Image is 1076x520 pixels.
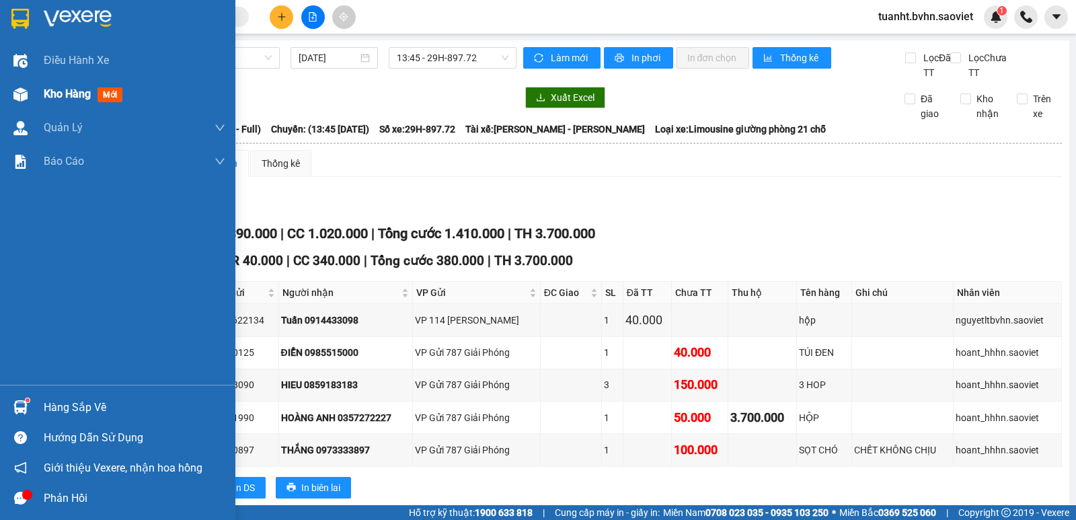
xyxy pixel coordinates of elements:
[551,90,594,105] span: Xuất Excel
[286,482,296,493] span: printer
[276,477,351,498] button: printerIn biên lai
[990,11,1002,23] img: icon-new-feature
[415,443,537,457] div: VP Gửi 787 Giải Phóng
[44,87,91,100] span: Kho hàng
[604,410,621,425] div: 1
[852,282,954,304] th: Ghi chú
[954,282,1062,304] th: Nhân viên
[1001,508,1011,517] span: copyright
[465,122,645,137] span: Tài xế: [PERSON_NAME] - [PERSON_NAME]
[839,505,936,520] span: Miền Bắc
[215,122,225,133] span: down
[44,52,109,69] span: Điều hành xe
[523,47,601,69] button: syncLàm mới
[494,253,573,268] span: TH 3.700.000
[11,9,29,29] img: logo-vxr
[971,91,1006,121] span: Kho nhận
[878,507,936,518] strong: 0369 525 060
[956,443,1059,457] div: hoant_hhhn.saoviet
[44,428,225,448] div: Hướng dẫn sử dụng
[415,377,537,392] div: VP Gửi 787 Giải Phóng
[200,377,276,392] div: 0369008090
[631,50,662,65] span: In phơi
[13,121,28,135] img: warehouse-icon
[13,87,28,102] img: warehouse-icon
[44,398,225,418] div: Hàng sắp về
[705,507,829,518] strong: 0708 023 035 - 0935 103 250
[416,285,526,300] span: VP Gửi
[44,488,225,509] div: Phản hồi
[799,410,849,425] div: HỘP
[956,377,1059,392] div: hoant_hhhn.saoviet
[277,12,286,22] span: plus
[413,337,540,369] td: VP Gửi 787 Giải Phóng
[604,345,621,360] div: 1
[918,50,953,80] span: Lọc Đã TT
[14,461,27,474] span: notification
[677,47,750,69] button: In đơn chọn
[525,87,605,108] button: downloadXuất Excel
[663,505,829,520] span: Miền Nam
[332,5,356,29] button: aim
[44,119,83,136] span: Quản Lý
[508,225,511,242] span: |
[415,313,537,328] div: VP 114 [PERSON_NAME]
[270,5,293,29] button: plus
[409,505,533,520] span: Hỗ trợ kỹ thuật:
[281,313,411,328] div: Tuấn 0914433098
[301,5,325,29] button: file-add
[854,443,951,457] div: CHẾT KHÔNG CHỊU
[604,377,621,392] div: 3
[868,8,984,25] span: tuanht.bvhn.saoviet
[543,505,545,520] span: |
[271,122,369,137] span: Chuyến: (13:45 [DATE])
[287,225,368,242] span: CC 1.020.000
[98,87,122,102] span: mới
[544,285,588,300] span: ĐC Giao
[730,408,794,427] div: 3.700.000
[413,369,540,402] td: VP Gửi 787 Giải Phóng
[555,505,660,520] span: Cung cấp máy in - giấy in:
[551,50,590,65] span: Làm mới
[280,225,284,242] span: |
[963,50,1017,80] span: Lọc Chưa TT
[299,50,358,65] input: 15/08/2025
[625,311,669,330] div: 40.000
[728,282,797,304] th: Thu hộ
[397,48,508,68] span: 13:45 - 29H-897.72
[602,282,623,304] th: SL
[413,304,540,336] td: VP 114 Trần Nhật Duật
[13,155,28,169] img: solution-icon
[379,122,455,137] span: Số xe: 29H-897.72
[282,285,399,300] span: Người nhận
[371,225,375,242] span: |
[14,431,27,444] span: question-circle
[488,253,491,268] span: |
[301,480,340,495] span: In biên lai
[956,345,1059,360] div: hoant_hhhn.saoviet
[832,510,836,515] span: ⚪️
[281,443,411,457] div: THẮNG 0973333897
[413,434,540,466] td: VP Gửi 787 Giải Phóng
[14,492,27,505] span: message
[208,225,277,242] span: CR 390.000
[604,47,673,69] button: printerIn phơi
[956,410,1059,425] div: hoant_hhhn.saoviet
[233,480,255,495] span: In DS
[514,225,595,242] span: TH 3.700.000
[1044,5,1068,29] button: caret-down
[13,54,28,68] img: warehouse-icon
[655,122,826,137] span: Loại xe: Limousine giường phòng 21 chỗ
[674,375,726,394] div: 150.000
[415,345,537,360] div: VP Gửi 787 Giải Phóng
[44,459,202,476] span: Giới thiệu Vexere, nhận hoa hồng
[475,507,533,518] strong: 1900 633 818
[13,400,28,414] img: warehouse-icon
[674,441,726,459] div: 100.000
[44,153,84,170] span: Báo cáo
[780,50,820,65] span: Thống kê
[1050,11,1063,23] span: caret-down
[378,225,504,242] span: Tổng cước 1.410.000
[281,410,411,425] div: HOÀNG ANH 0357272227
[1028,91,1063,121] span: Trên xe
